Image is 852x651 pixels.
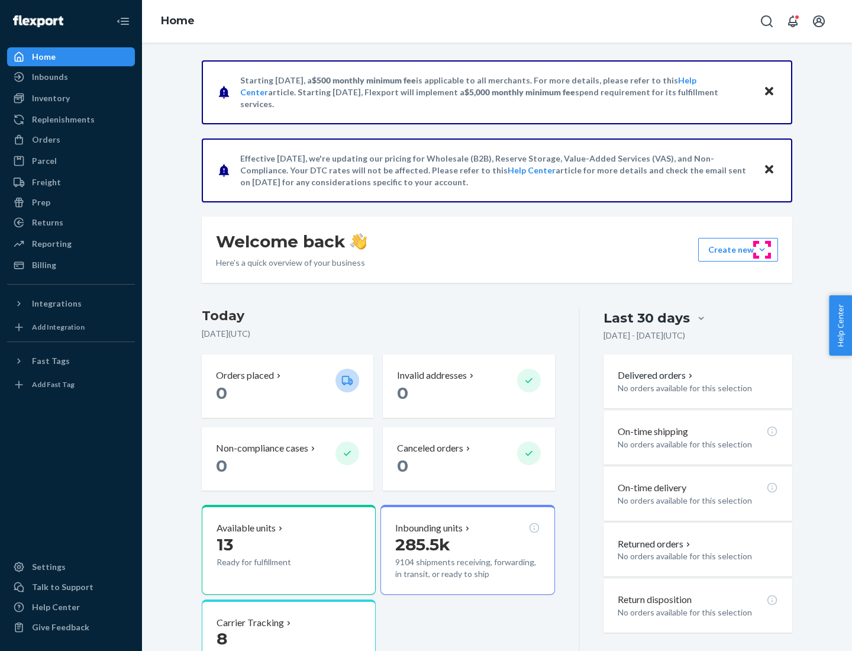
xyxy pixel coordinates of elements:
[32,601,80,613] div: Help Center
[202,427,373,491] button: Non-compliance cases 0
[32,259,56,271] div: Billing
[618,481,686,495] p: On-time delivery
[397,441,463,455] p: Canceled orders
[32,51,56,63] div: Home
[240,153,752,188] p: Effective [DATE], we're updating our pricing for Wholesale (B2B), Reserve Storage, Value-Added Se...
[216,369,274,382] p: Orders placed
[32,561,66,573] div: Settings
[7,618,135,637] button: Give Feedback
[217,616,284,630] p: Carrier Tracking
[395,521,463,535] p: Inbounding units
[217,629,227,649] span: 8
[32,238,72,250] div: Reporting
[807,9,831,33] button: Open account menu
[397,369,467,382] p: Invalid addresses
[32,217,63,228] div: Returns
[7,557,135,576] a: Settings
[761,162,777,179] button: Close
[7,294,135,313] button: Integrations
[32,355,70,367] div: Fast Tags
[7,152,135,170] a: Parcel
[464,87,575,97] span: $5,000 monthly minimum fee
[7,352,135,370] button: Fast Tags
[32,322,85,332] div: Add Integration
[217,534,233,555] span: 13
[216,383,227,403] span: 0
[618,607,778,618] p: No orders available for this selection
[32,621,89,633] div: Give Feedback
[7,598,135,617] a: Help Center
[111,9,135,33] button: Close Navigation
[217,556,326,568] p: Ready for fulfillment
[397,456,408,476] span: 0
[383,354,554,418] button: Invalid addresses 0
[7,67,135,86] a: Inbounds
[618,369,695,382] button: Delivered orders
[7,173,135,192] a: Freight
[618,593,692,607] p: Return disposition
[7,375,135,394] a: Add Fast Tag
[202,354,373,418] button: Orders placed 0
[32,176,61,188] div: Freight
[32,298,82,310] div: Integrations
[202,307,555,325] h3: Today
[7,578,135,597] a: Talk to Support
[7,89,135,108] a: Inventory
[32,92,70,104] div: Inventory
[829,295,852,356] button: Help Center
[32,134,60,146] div: Orders
[312,75,416,85] span: $500 monthly minimum fee
[395,556,540,580] p: 9104 shipments receiving, forwarding, in transit, or ready to ship
[216,441,308,455] p: Non-compliance cases
[7,110,135,129] a: Replenishments
[161,14,195,27] a: Home
[7,130,135,149] a: Orders
[618,550,778,562] p: No orders available for this selection
[383,427,554,491] button: Canceled orders 0
[216,456,227,476] span: 0
[603,330,685,341] p: [DATE] - [DATE] ( UTC )
[202,328,555,340] p: [DATE] ( UTC )
[202,505,376,595] button: Available units13Ready for fulfillment
[698,238,778,262] button: Create new
[32,581,93,593] div: Talk to Support
[618,425,688,439] p: On-time shipping
[755,9,779,33] button: Open Search Box
[216,257,367,269] p: Here’s a quick overview of your business
[508,165,556,175] a: Help Center
[7,193,135,212] a: Prep
[240,75,752,110] p: Starting [DATE], a is applicable to all merchants. For more details, please refer to this article...
[761,83,777,101] button: Close
[32,155,57,167] div: Parcel
[32,71,68,83] div: Inbounds
[397,383,408,403] span: 0
[32,196,50,208] div: Prep
[7,318,135,337] a: Add Integration
[7,234,135,253] a: Reporting
[7,256,135,275] a: Billing
[32,379,75,389] div: Add Fast Tag
[781,9,805,33] button: Open notifications
[7,47,135,66] a: Home
[618,439,778,450] p: No orders available for this selection
[350,233,367,250] img: hand-wave emoji
[603,309,690,327] div: Last 30 days
[216,231,367,252] h1: Welcome back
[618,495,778,507] p: No orders available for this selection
[151,4,204,38] ol: breadcrumbs
[618,537,693,551] button: Returned orders
[13,15,63,27] img: Flexport logo
[380,505,554,595] button: Inbounding units285.5k9104 shipments receiving, forwarding, in transit, or ready to ship
[217,521,276,535] p: Available units
[7,213,135,232] a: Returns
[32,114,95,125] div: Replenishments
[395,534,450,555] span: 285.5k
[618,382,778,394] p: No orders available for this selection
